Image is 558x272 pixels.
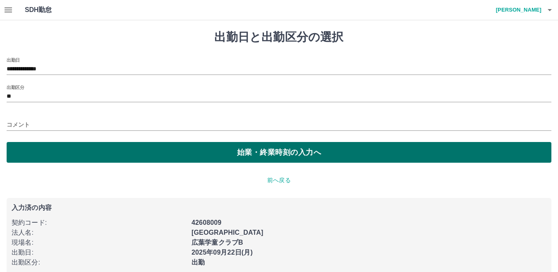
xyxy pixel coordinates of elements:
[7,142,551,163] button: 始業・終業時刻の入力へ
[7,84,24,90] label: 出勤区分
[12,218,187,228] p: 契約コード :
[12,205,546,211] p: 入力済の内容
[12,238,187,248] p: 現場名 :
[12,228,187,238] p: 法人名 :
[192,259,205,266] b: 出勤
[7,176,551,185] p: 前へ戻る
[12,248,187,258] p: 出勤日 :
[192,249,253,256] b: 2025年09月22日(月)
[192,219,221,226] b: 42608009
[12,258,187,267] p: 出勤区分 :
[192,239,243,246] b: 広葉学童クラブB
[192,229,263,236] b: [GEOGRAPHIC_DATA]
[7,57,20,63] label: 出勤日
[7,30,551,44] h1: 出勤日と出勤区分の選択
